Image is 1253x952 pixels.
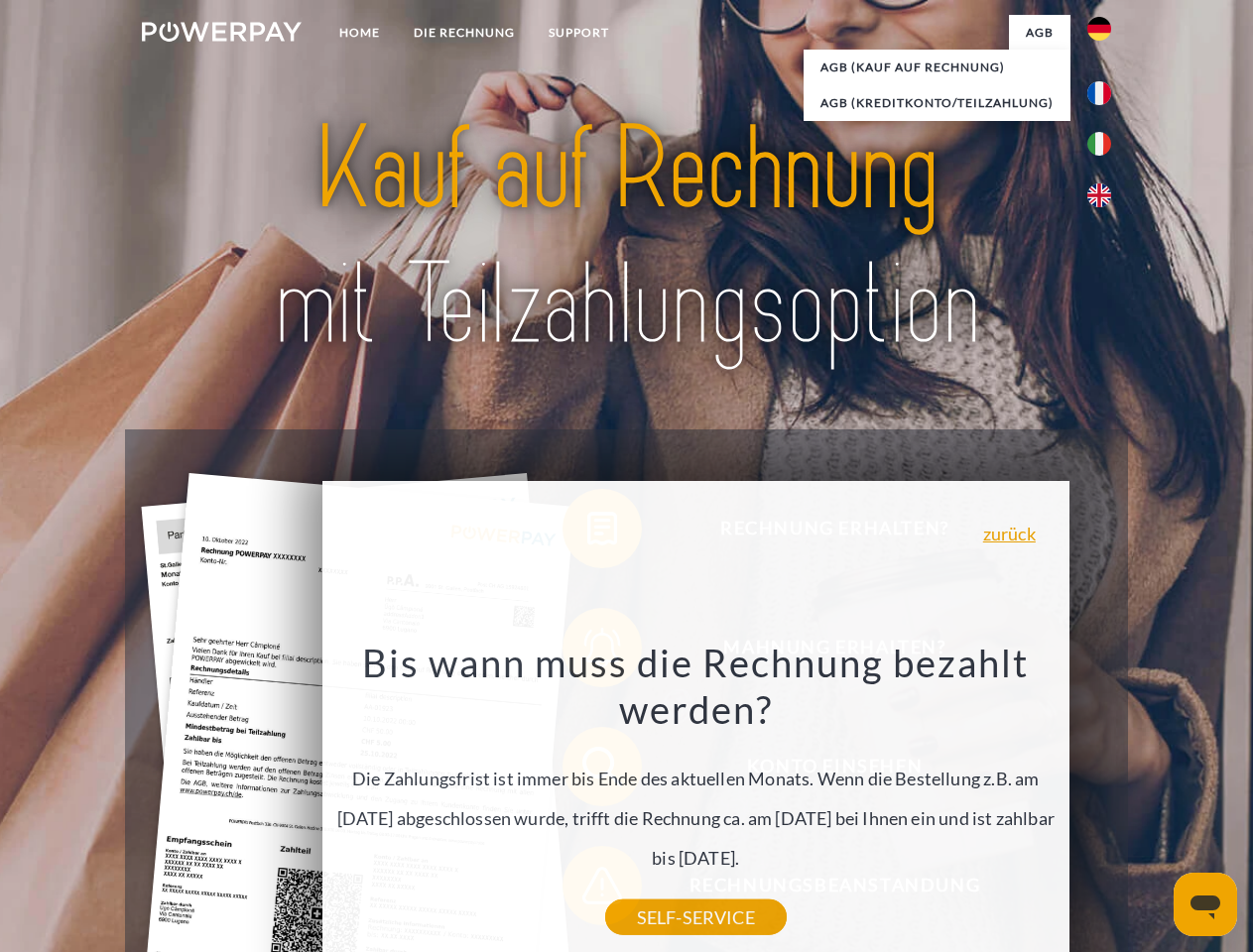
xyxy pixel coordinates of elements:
[1087,132,1111,156] img: it
[804,50,1070,85] a: AGB (Kauf auf Rechnung)
[322,15,397,51] a: Home
[397,15,532,51] a: DIE RECHNUNG
[189,95,1064,380] img: title-powerpay_de.svg
[333,639,1058,734] h3: Bis wann muss die Rechnung bezahlt werden?
[1087,183,1111,207] img: en
[1087,17,1111,41] img: de
[142,22,302,42] img: logo-powerpay-white.svg
[804,85,1070,121] a: AGB (Kreditkonto/Teilzahlung)
[605,899,787,935] a: SELF-SERVICE
[1174,873,1237,936] iframe: Schaltfläche zum Öffnen des Messaging-Fensters
[1087,81,1111,105] img: fr
[532,15,626,51] a: SUPPORT
[983,525,1036,542] a: zurück
[1009,15,1070,51] a: agb
[333,639,1058,917] div: Die Zahlungsfrist ist immer bis Ende des aktuellen Monats. Wenn die Bestellung z.B. am [DATE] abg...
